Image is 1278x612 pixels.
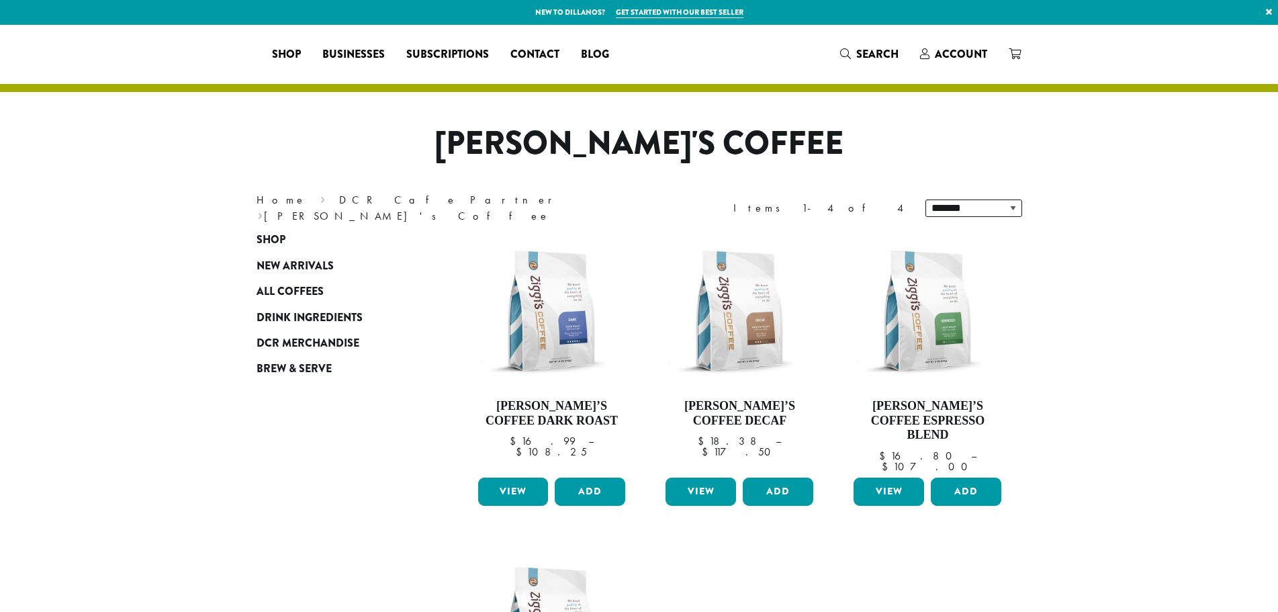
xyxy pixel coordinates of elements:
span: $ [516,445,527,459]
span: $ [698,434,709,448]
a: View [478,478,549,506]
a: View [666,478,736,506]
span: › [320,187,325,208]
a: Brew & Serve [257,356,418,382]
span: DCR Merchandise [257,335,359,352]
h4: [PERSON_NAME]’s Coffee Espresso Blend [850,399,1005,443]
button: Add [743,478,813,506]
img: Ziggis-Dark-Blend-12-oz.png [474,234,629,388]
a: DCR Cafe Partner [339,193,561,207]
span: New Arrivals [257,258,334,275]
span: $ [882,460,893,474]
span: › [258,204,263,224]
span: All Coffees [257,283,324,300]
span: Contact [510,46,559,63]
a: Get started with our best seller [616,7,743,18]
bdi: 108.25 [516,445,587,459]
bdi: 16.80 [879,449,958,463]
span: – [588,434,594,448]
span: Subscriptions [406,46,489,63]
a: [PERSON_NAME]’s Coffee Espresso Blend [850,234,1005,472]
button: Add [555,478,625,506]
a: Shop [261,44,312,65]
a: View [854,478,924,506]
span: Businesses [322,46,385,63]
h1: [PERSON_NAME]'s Coffee [246,124,1032,163]
button: Add [931,478,1001,506]
span: Drink Ingredients [257,310,363,326]
a: New Arrivals [257,253,418,279]
span: Blog [581,46,609,63]
bdi: 107.00 [882,460,974,474]
span: – [971,449,976,463]
bdi: 16.99 [510,434,576,448]
nav: Breadcrumb [257,192,619,224]
a: DCR Merchandise [257,331,418,356]
span: $ [702,445,713,459]
h4: [PERSON_NAME]’s Coffee Dark Roast [475,399,629,428]
a: Drink Ingredients [257,304,418,330]
span: Search [856,46,899,62]
img: Ziggis-Decaf-Blend-12-oz.png [662,234,817,388]
a: Shop [257,227,418,253]
a: [PERSON_NAME]’s Coffee Decaf [662,234,817,472]
a: Home [257,193,306,207]
h4: [PERSON_NAME]’s Coffee Decaf [662,399,817,428]
a: Search [829,43,909,65]
div: Items 1-4 of 4 [733,200,905,216]
a: [PERSON_NAME]’s Coffee Dark Roast [475,234,629,472]
span: – [776,434,781,448]
span: Shop [272,46,301,63]
span: Shop [257,232,285,249]
img: Ziggis-Espresso-Blend-12-oz.png [850,234,1005,388]
span: Brew & Serve [257,361,332,378]
bdi: 18.38 [698,434,763,448]
span: $ [510,434,521,448]
span: $ [879,449,891,463]
bdi: 117.50 [702,445,777,459]
span: Account [935,46,987,62]
a: All Coffees [257,279,418,304]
